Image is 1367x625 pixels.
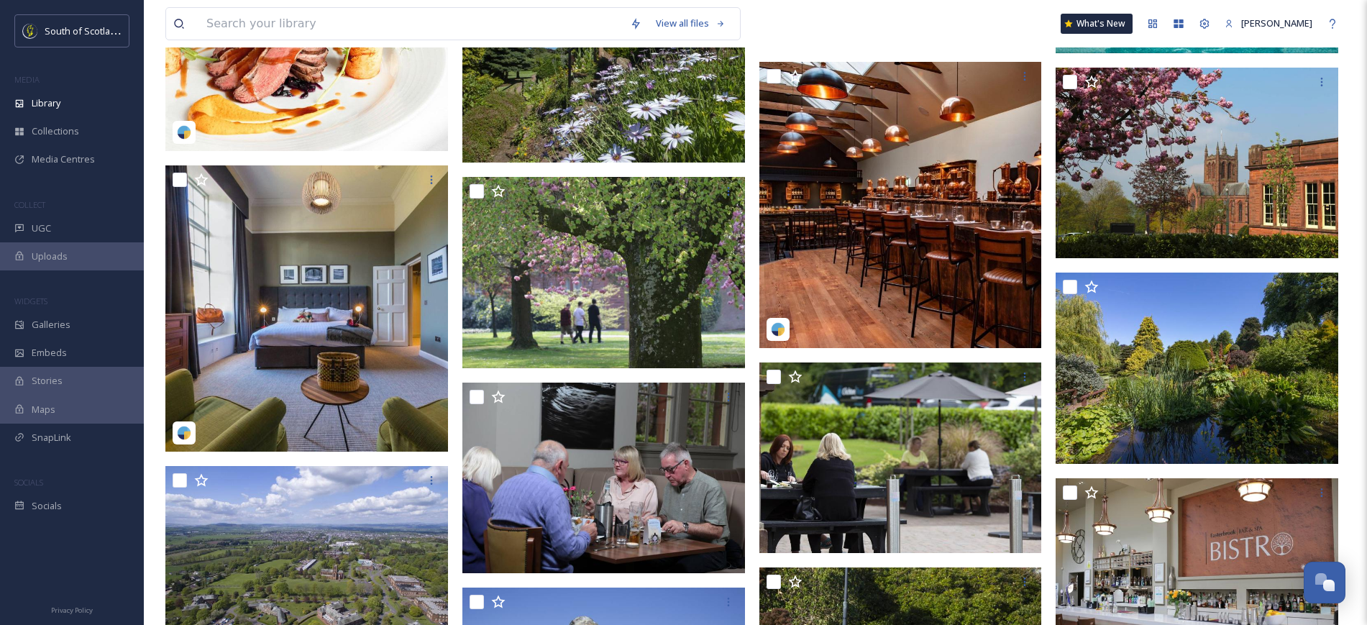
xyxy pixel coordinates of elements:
span: WIDGETS [14,296,47,306]
img: snapsea-logo.png [177,426,191,440]
img: Easterbrook Bistro, Bar and Spa – Crichton_Bistro Shoot_IMG_9837.jpg [462,383,749,574]
a: What's New [1061,14,1133,34]
a: Privacy Policy [51,601,93,618]
button: Open Chat [1304,562,1345,603]
img: snapsea-logo.png [177,125,191,140]
img: images.jpeg [23,24,37,38]
img: discoversouthscotland_09302024_18067693819452194.jpg [165,165,452,452]
input: Search your library [199,8,623,40]
span: SOCIALS [14,477,43,488]
img: Easterbrook Bistro, Bar and Spa – Crichton Garden & Grounds April 2019_IMG_9004.jpg [462,177,749,368]
a: View all files [649,9,733,37]
a: [PERSON_NAME] [1217,9,1320,37]
span: Library [32,96,60,110]
span: COLLECT [14,199,45,210]
span: Embeds [32,346,67,360]
img: Easterbrook Bistro, Bar and Spa – Crichton Garden & Grounds April 2019_IMG_8994 2.jpg [1056,68,1342,259]
span: Maps [32,403,55,416]
img: discoversouthscotland_09302024_18067693819452194.jpg [759,62,1046,348]
span: Socials [32,499,62,513]
span: MEDIA [14,74,40,85]
span: Galleries [32,318,70,332]
span: SnapLink [32,431,71,444]
span: South of Scotland Destination Alliance [45,24,209,37]
span: Privacy Policy [51,606,93,615]
span: Stories [32,374,63,388]
span: Media Centres [32,152,95,166]
img: Easterbrook Bistro, Bar and Spa – Crichton Grounds June 2019_IMG_0991.jpg [1056,273,1342,464]
span: [PERSON_NAME] [1241,17,1312,29]
span: Collections [32,124,79,138]
span: UGC [32,222,51,235]
img: Easterbrook Bistro, Bar and Spa – Easterbrook Takeaway_IMG_6035.jpg [759,362,1046,553]
span: Uploads [32,250,68,263]
img: snapsea-logo.png [771,322,785,337]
